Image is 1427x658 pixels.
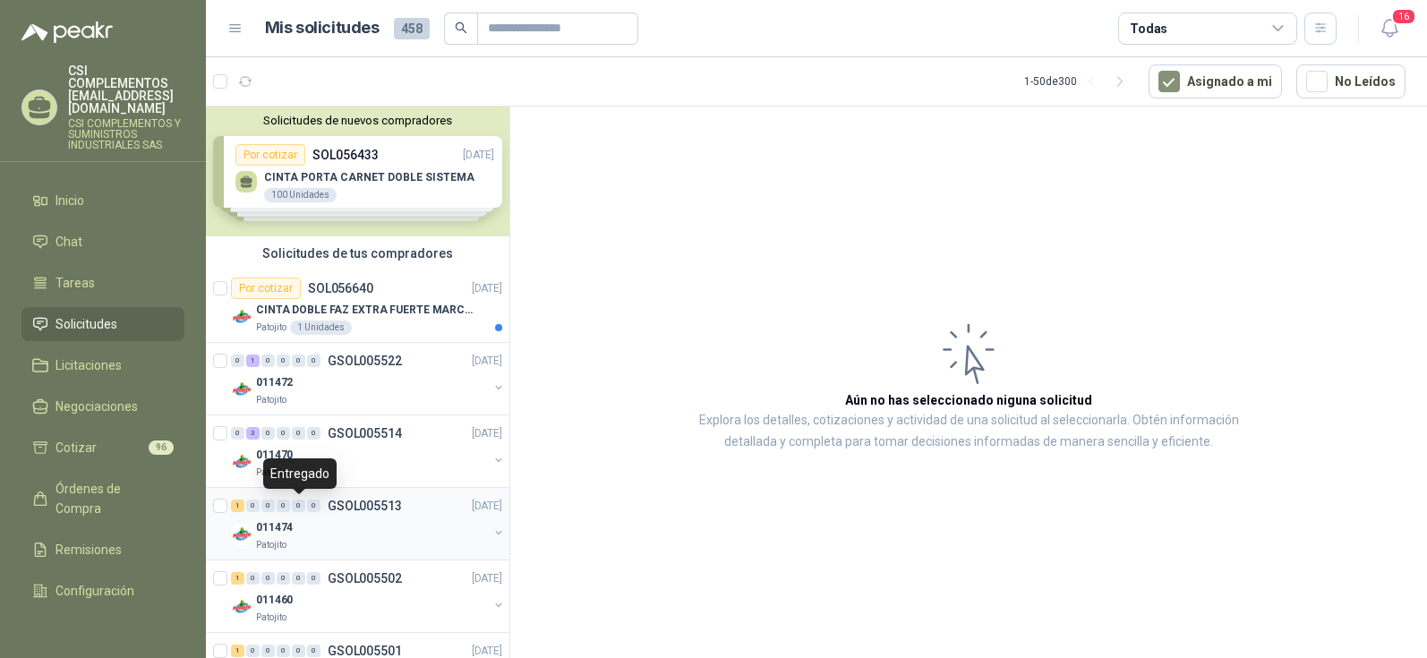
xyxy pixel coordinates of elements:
div: 0 [277,355,290,367]
div: 0 [261,427,275,440]
p: Explora los detalles, cotizaciones y actividad de una solicitud al seleccionarla. Obtén informaci... [689,410,1248,453]
span: Configuración [56,581,134,601]
div: 0 [246,572,260,585]
img: Company Logo [231,306,252,328]
p: SOL056640 [308,282,373,295]
button: Asignado a mi [1149,64,1282,98]
a: Órdenes de Compra [21,472,184,526]
p: CINTA DOBLE FAZ EXTRA FUERTE MARCA:3M [256,302,479,319]
a: Configuración [21,574,184,608]
div: 1 [231,500,244,512]
span: Órdenes de Compra [56,479,167,518]
p: GSOL005514 [328,427,402,440]
button: No Leídos [1296,64,1406,98]
span: Inicio [56,191,84,210]
p: 011460 [256,592,293,609]
p: Patojito [256,538,286,552]
div: 0 [307,500,320,512]
a: Chat [21,225,184,259]
div: 0 [292,355,305,367]
a: Negociaciones [21,389,184,423]
div: 1 - 50 de 300 [1024,67,1134,96]
a: 0 1 0 0 0 0 GSOL005522[DATE] Company Logo011472Patojito [231,350,506,407]
div: Entregado [263,458,337,489]
div: 0 [277,500,290,512]
div: 1 [231,645,244,657]
div: 0 [292,500,305,512]
span: search [455,21,467,34]
a: Licitaciones [21,348,184,382]
a: 0 3 0 0 0 0 GSOL005514[DATE] Company Logo011470Patojito [231,423,506,480]
div: 0 [231,427,244,440]
a: Tareas [21,266,184,300]
span: 16 [1391,8,1416,25]
a: Por cotizarSOL056640[DATE] Company LogoCINTA DOBLE FAZ EXTRA FUERTE MARCA:3MPatojito1 Unidades [206,270,509,343]
p: GSOL005522 [328,355,402,367]
p: CSI COMPLEMENTOS Y SUMINISTROS INDUSTRIALES SAS [68,118,184,150]
span: Licitaciones [56,355,122,375]
div: 0 [307,572,320,585]
p: [DATE] [472,498,502,515]
span: Tareas [56,273,95,293]
div: Por cotizar [231,278,301,299]
div: 0 [307,645,320,657]
span: 458 [394,18,430,39]
p: [DATE] [472,280,502,297]
div: 0 [292,645,305,657]
p: GSOL005502 [328,572,402,585]
p: GSOL005501 [328,645,402,657]
span: 96 [149,440,174,455]
p: Patojito [256,320,286,335]
img: Company Logo [231,451,252,473]
p: Patojito [256,611,286,625]
p: 011472 [256,374,293,391]
div: 0 [292,427,305,440]
span: Remisiones [56,540,122,560]
p: GSOL005513 [328,500,402,512]
p: [DATE] [472,570,502,587]
div: Todas [1130,19,1167,38]
div: 0 [261,500,275,512]
div: 0 [292,572,305,585]
div: 0 [277,572,290,585]
div: 0 [277,645,290,657]
div: 0 [246,645,260,657]
div: Solicitudes de nuevos compradoresPor cotizarSOL056433[DATE] CINTA PORTA CARNET DOBLE SISTEMA100 U... [206,107,509,236]
a: Solicitudes [21,307,184,341]
a: 1 0 0 0 0 0 GSOL005513[DATE] Company Logo011474Patojito [231,495,506,552]
div: 0 [277,427,290,440]
button: Solicitudes de nuevos compradores [213,114,502,127]
div: 0 [307,355,320,367]
div: Solicitudes de tus compradores [206,236,509,270]
div: 0 [246,500,260,512]
img: Company Logo [231,524,252,545]
img: Company Logo [231,379,252,400]
h1: Mis solicitudes [265,15,380,41]
div: 1 Unidades [290,320,352,335]
p: Patojito [256,466,286,480]
button: 16 [1373,13,1406,45]
p: 011470 [256,447,293,464]
span: Negociaciones [56,397,138,416]
a: Inicio [21,184,184,218]
p: [DATE] [472,353,502,370]
p: [DATE] [472,425,502,442]
div: 0 [261,355,275,367]
img: Company Logo [231,596,252,618]
a: Cotizar96 [21,431,184,465]
p: Patojito [256,393,286,407]
div: 0 [231,355,244,367]
span: Solicitudes [56,314,117,334]
div: 0 [261,572,275,585]
a: Remisiones [21,533,184,567]
p: CSI COMPLEMENTOS [EMAIL_ADDRESS][DOMAIN_NAME] [68,64,184,115]
div: 1 [246,355,260,367]
h3: Aún no has seleccionado niguna solicitud [845,390,1092,410]
span: Cotizar [56,438,97,457]
span: Chat [56,232,82,252]
div: 3 [246,427,260,440]
p: 011474 [256,519,293,536]
img: Logo peakr [21,21,113,43]
div: 1 [231,572,244,585]
a: 1 0 0 0 0 0 GSOL005502[DATE] Company Logo011460Patojito [231,568,506,625]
